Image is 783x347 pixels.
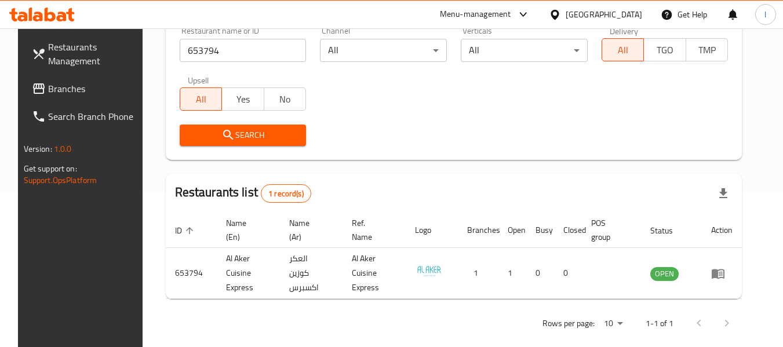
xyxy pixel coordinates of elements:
[643,38,686,61] button: TGO
[406,213,458,248] th: Logo
[691,42,724,59] span: TMP
[48,82,140,96] span: Branches
[23,75,149,103] a: Branches
[217,248,280,299] td: Al Aker Cuisine Express
[458,213,498,248] th: Branches
[599,315,627,333] div: Rows per page:
[280,248,343,299] td: العكر كوزين اكسبرس
[180,39,307,62] input: Search for restaurant name or ID..
[650,224,688,238] span: Status
[607,42,640,59] span: All
[498,248,526,299] td: 1
[264,87,307,111] button: No
[343,248,406,299] td: Al Aker Cuisine Express
[48,109,140,123] span: Search Branch Phone
[610,27,639,35] label: Delivery
[54,141,72,156] span: 1.0.0
[289,216,329,244] span: Name (Ar)
[554,248,582,299] td: 0
[185,91,218,108] span: All
[189,128,297,143] span: Search
[440,8,511,21] div: Menu-management
[166,213,742,299] table: enhanced table
[320,39,447,62] div: All
[711,266,733,280] div: Menu
[24,141,52,156] span: Version:
[526,213,554,248] th: Busy
[24,173,97,188] a: Support.OpsPlatform
[650,267,679,280] span: OPEN
[566,8,642,21] div: [GEOGRAPHIC_DATA]
[542,316,595,331] p: Rows per page:
[709,180,737,207] div: Export file
[461,39,588,62] div: All
[602,38,644,61] button: All
[261,184,311,203] div: Total records count
[458,248,498,299] td: 1
[175,224,197,238] span: ID
[180,87,223,111] button: All
[166,248,217,299] td: 653794
[227,91,260,108] span: Yes
[764,8,766,21] span: l
[686,38,729,61] button: TMP
[649,42,682,59] span: TGO
[23,33,149,75] a: Restaurants Management
[23,103,149,130] a: Search Branch Phone
[226,216,266,244] span: Name (En)
[175,184,311,203] h2: Restaurants list
[415,257,444,286] img: Al Aker Cuisine Express
[646,316,673,331] p: 1-1 of 1
[498,213,526,248] th: Open
[188,76,209,84] label: Upsell
[702,213,742,248] th: Action
[269,91,302,108] span: No
[24,161,77,176] span: Get support on:
[352,216,392,244] span: Ref. Name
[591,216,627,244] span: POS group
[221,87,264,111] button: Yes
[554,213,582,248] th: Closed
[526,248,554,299] td: 0
[48,40,140,68] span: Restaurants Management
[261,188,311,199] span: 1 record(s)
[180,125,307,146] button: Search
